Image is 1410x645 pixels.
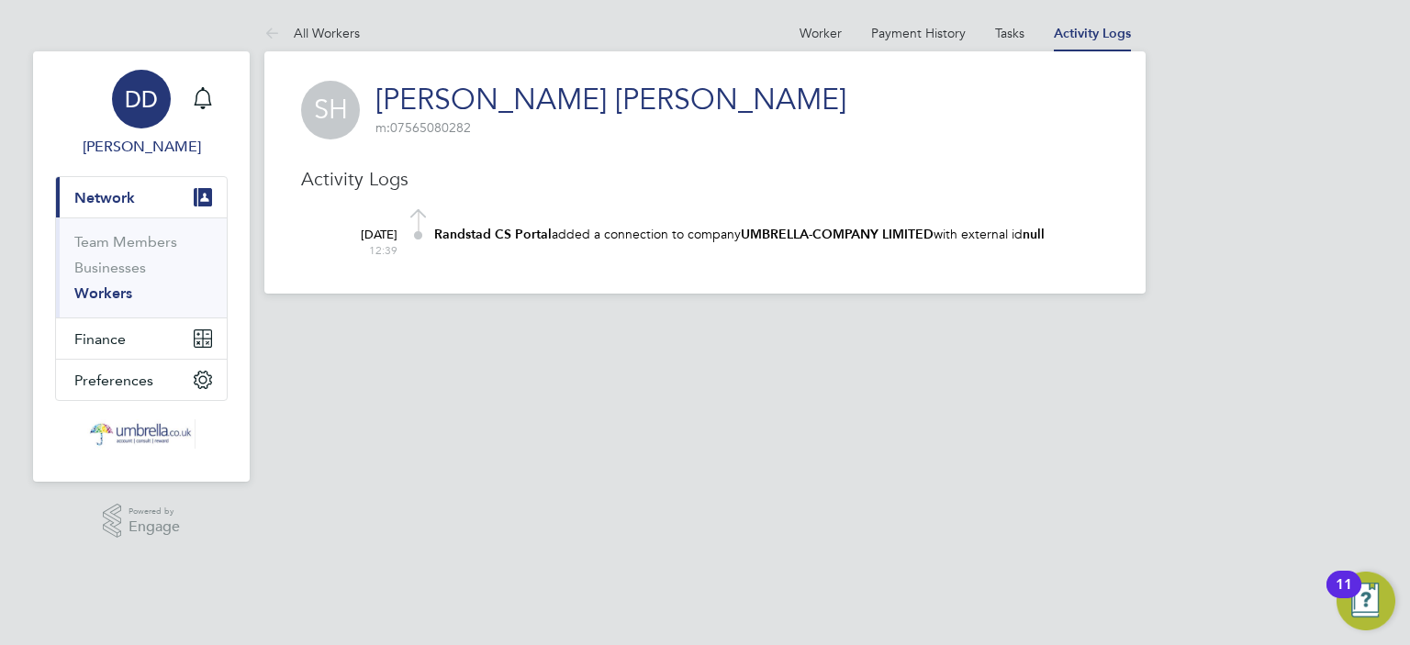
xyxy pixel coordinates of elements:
[125,87,158,111] span: DD
[871,25,966,41] a: Payment History
[129,519,180,535] span: Engage
[375,82,846,117] a: [PERSON_NAME] [PERSON_NAME]
[56,177,227,217] button: Network
[56,217,227,317] div: Network
[301,81,360,139] span: SH
[324,218,397,257] div: [DATE]
[434,226,1109,243] div: added a connection to company with external id
[1023,227,1045,242] b: null
[995,25,1024,41] a: Tasks
[1336,584,1352,608] div: 11
[324,243,397,258] span: 12:39
[87,419,196,449] img: umbrella-logo-retina.png
[56,318,227,359] button: Finance
[55,70,228,158] a: DD[PERSON_NAME]
[74,233,177,250] a: Team Members
[800,25,842,41] a: Worker
[264,25,360,41] a: All Workers
[74,284,132,302] a: Workers
[375,119,471,136] span: 07565080282
[129,504,180,519] span: Powered by
[55,419,228,449] a: Go to home page
[33,51,250,482] nav: Main navigation
[1337,572,1395,630] button: Open Resource Center, 11 new notifications
[55,136,228,158] span: Dexter Dyer
[301,167,1109,191] h3: Activity Logs
[434,227,552,242] b: Randstad CS Portal
[74,330,126,348] span: Finance
[74,372,153,389] span: Preferences
[74,259,146,276] a: Businesses
[1054,26,1131,41] a: Activity Logs
[56,360,227,400] button: Preferences
[74,189,135,206] span: Network
[375,119,390,136] span: m:
[741,227,934,242] b: UMBRELLA-COMPANY LIMITED
[103,504,181,539] a: Powered byEngage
